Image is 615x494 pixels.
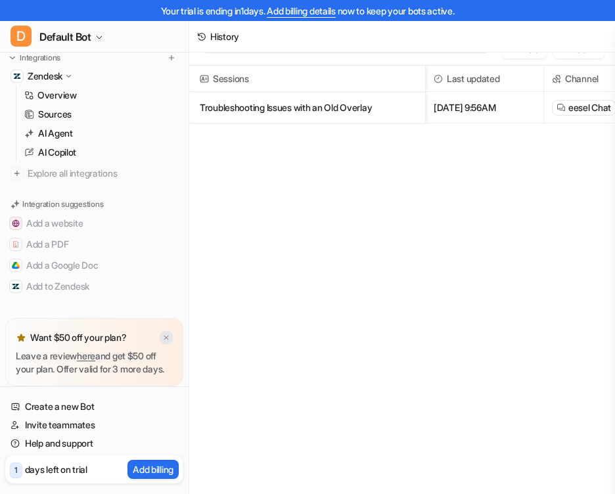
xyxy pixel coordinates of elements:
button: Add a PDFAdd a PDF [5,234,183,255]
img: Add a Google Doc [12,261,20,269]
a: Add billing details [267,5,336,16]
span: D [11,26,32,47]
a: Sources [19,105,183,123]
img: explore all integrations [11,167,24,180]
a: Invite teammates [5,416,183,434]
button: Add billing [127,460,179,479]
a: Explore all integrations [5,164,183,183]
a: AI Agent [19,124,183,143]
span: [DATE] 9:56AM [431,92,538,123]
button: Add to ZendeskAdd to Zendesk [5,276,183,297]
a: Help and support [5,434,183,453]
p: Sources [38,108,72,121]
p: Add billing [133,462,173,476]
a: eesel Chat [557,101,611,114]
img: menu_add.svg [167,53,176,62]
p: Want $50 off your plan? [30,331,127,344]
p: days left on trial [25,462,87,476]
img: Add a PDF [12,240,20,248]
p: Integration suggestions [22,198,103,210]
p: Zendesk [28,70,62,83]
img: star [16,332,26,343]
a: Create a new Bot [5,397,183,416]
button: Add a Google DocAdd a Google Doc [5,255,183,276]
p: AI Copilot [38,146,76,159]
a: AI Copilot [19,143,183,162]
img: Add to Zendesk [12,282,20,290]
p: Leave a review and get $50 off your plan. Offer valid for 3 more days. [16,349,173,376]
span: Last updated [431,66,538,92]
span: eesel Chat [568,101,611,114]
span: Default Bot [39,28,91,46]
p: 1 [14,464,18,476]
img: Zendesk [13,72,21,80]
button: Integrations [5,51,64,64]
img: x [162,334,170,342]
p: AI Agent [38,127,73,140]
img: eeselChat [557,103,566,112]
img: Add a website [12,219,20,227]
a: here [77,350,95,361]
a: Overview [19,86,183,104]
span: Sessions [194,66,420,92]
p: Integrations [20,53,60,63]
div: History [210,30,239,43]
button: Add a websiteAdd a website [5,213,183,234]
p: Troubleshooting Issues with an Old Overlay [200,92,415,123]
img: expand menu [8,53,17,62]
span: Explore all integrations [28,163,178,184]
p: Overview [37,89,77,102]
